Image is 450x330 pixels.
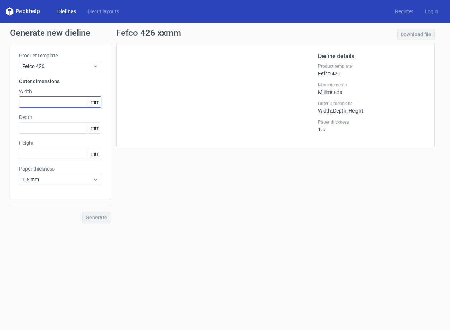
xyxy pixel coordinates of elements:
[116,29,181,37] h1: Fefco 426 xxmm
[318,63,426,69] label: Product template
[19,78,101,85] h3: Outer dimensions
[22,176,93,183] span: 1.5 mm
[19,165,101,172] label: Paper thickness
[419,8,444,15] a: Log in
[89,97,101,107] span: mm
[332,108,347,114] span: , Depth :
[22,63,93,70] span: Fefco 426
[318,52,426,61] h2: Dieline details
[318,82,426,95] div: Millimeters
[318,108,332,114] span: Width :
[318,119,426,132] div: 1.5
[389,8,419,15] a: Register
[318,82,426,88] label: Measurements
[318,63,426,76] div: Fefco 426
[347,108,364,114] span: , Height :
[19,52,101,59] label: Product template
[52,8,82,15] a: Dielines
[89,123,101,133] span: mm
[89,148,101,159] span: mm
[19,114,101,121] label: Depth
[318,101,426,106] label: Outer Dimensions
[318,119,426,125] label: Paper thickness
[10,29,440,37] h1: Generate new dieline
[82,8,125,15] a: Diecut layouts
[19,139,101,147] label: Height
[19,88,101,95] label: Width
